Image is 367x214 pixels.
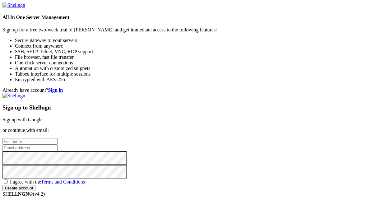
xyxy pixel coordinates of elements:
[18,191,29,197] b: NGN
[15,60,365,66] li: One-click server connections
[2,191,45,197] span: SHELL ©
[2,185,35,191] input: Create account
[2,128,365,133] p: or continue with email:
[4,179,8,184] input: I agree with theTerms and Conditions
[15,77,365,82] li: Encrypted with AES-256
[15,49,365,54] li: SSH, SFTP, Telnet, VNC, RDP support
[2,104,365,111] h3: Sign up to Shellngn
[33,191,45,197] span: 4.2.0
[15,38,365,43] li: Secure gateway to your servers
[2,27,365,33] p: Sign up for a free two-week trial of [PERSON_NAME] and get immediate access to the following feat...
[15,43,365,49] li: Connect from anywhere
[2,87,365,93] div: Already have account?
[41,179,85,184] a: Terms and Conditions
[48,87,63,93] a: Sign in
[10,179,85,184] span: I agree with the
[15,54,365,60] li: File browser, fast file transfer
[15,71,365,77] li: Tabbed interface for multiple sessions
[2,93,25,99] img: Shellngn
[2,145,58,151] input: Email address
[15,66,365,71] li: Automation with customized snippets
[2,2,25,8] img: Shellngn
[2,138,58,145] input: Full name
[2,117,43,122] a: Signup with Google
[2,15,365,20] h4: All In One Server Management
